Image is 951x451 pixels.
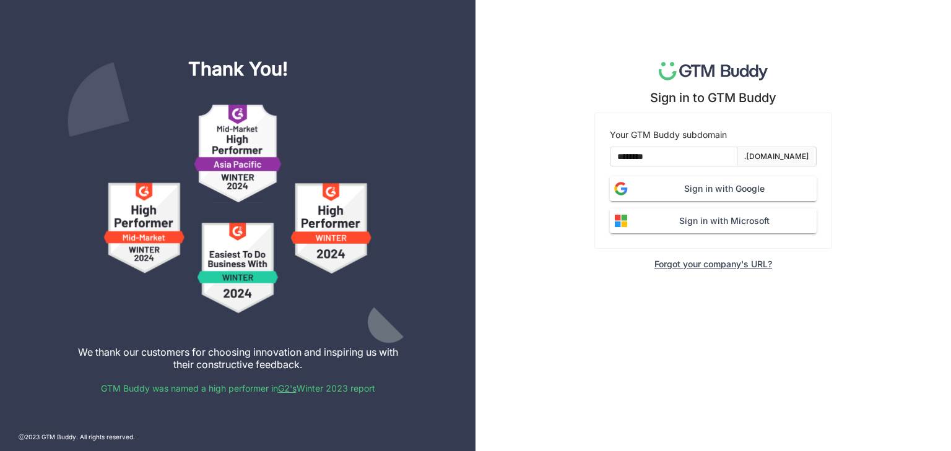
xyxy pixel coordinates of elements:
[610,176,817,201] button: Sign in with Google
[650,90,776,105] div: Sign in to GTM Buddy
[610,128,817,142] div: Your GTM Buddy subdomain
[744,151,809,163] div: .[DOMAIN_NAME]
[632,182,817,195] span: Sign in with Google
[632,214,817,228] span: Sign in with Microsoft
[654,259,772,269] div: Forgot your company's URL?
[610,178,632,200] img: google_logo.png
[610,208,817,233] button: Sign in with Microsoft
[659,62,768,80] img: logo
[610,210,632,232] img: microsoft.svg
[278,383,297,393] a: G2's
